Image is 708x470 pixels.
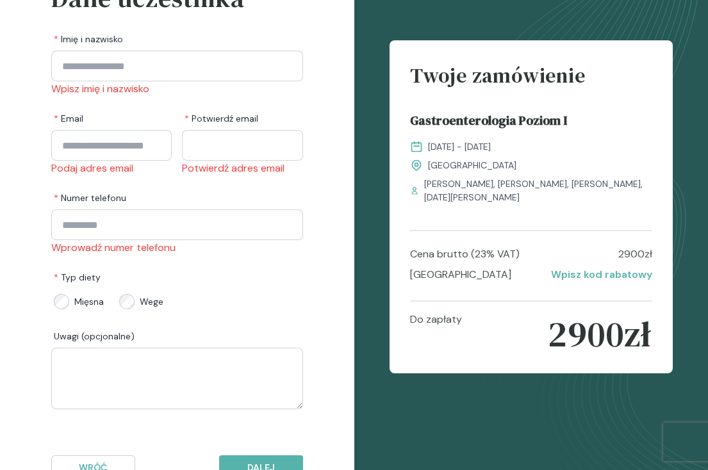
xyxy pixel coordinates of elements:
[140,295,163,308] span: Wege
[51,161,172,176] p: Podaj adres email
[54,330,135,343] span: Uwagi (opcjonalne)
[410,267,511,282] p: [GEOGRAPHIC_DATA]
[410,111,567,135] span: Gastroenterologia Poziom I
[74,295,104,308] span: Mięsna
[54,191,126,204] span: Numer telefonu
[51,81,303,97] p: Wpisz imię i nazwisko
[54,271,101,284] span: Typ diety
[54,294,69,309] input: Mięsna
[428,159,516,172] span: [GEOGRAPHIC_DATA]
[410,312,462,357] p: Do zapłaty
[51,209,303,240] input: Numer telefonu
[51,240,303,255] p: Wprowadź numer telefonu
[182,130,302,161] input: Potwierdź email
[54,112,83,125] span: Email
[185,112,258,125] span: Potwierdź email
[51,130,172,161] input: Email
[428,140,491,154] span: [DATE] - [DATE]
[410,111,652,135] a: Gastroenterologia Poziom I
[618,247,652,262] p: 2900 zł
[119,294,135,309] input: Wege
[51,51,303,81] input: Imię i nazwisko
[424,177,652,204] span: [PERSON_NAME], [PERSON_NAME], [PERSON_NAME], [DATE][PERSON_NAME]
[410,61,652,101] h4: Twoje zamówienie
[410,247,520,262] p: Cena brutto (23% VAT)
[551,267,652,282] p: Wpisz kod rabatowy
[548,312,652,357] p: 2900 zł
[54,33,123,45] span: Imię i nazwisko
[182,161,302,176] p: Potwierdź adres email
